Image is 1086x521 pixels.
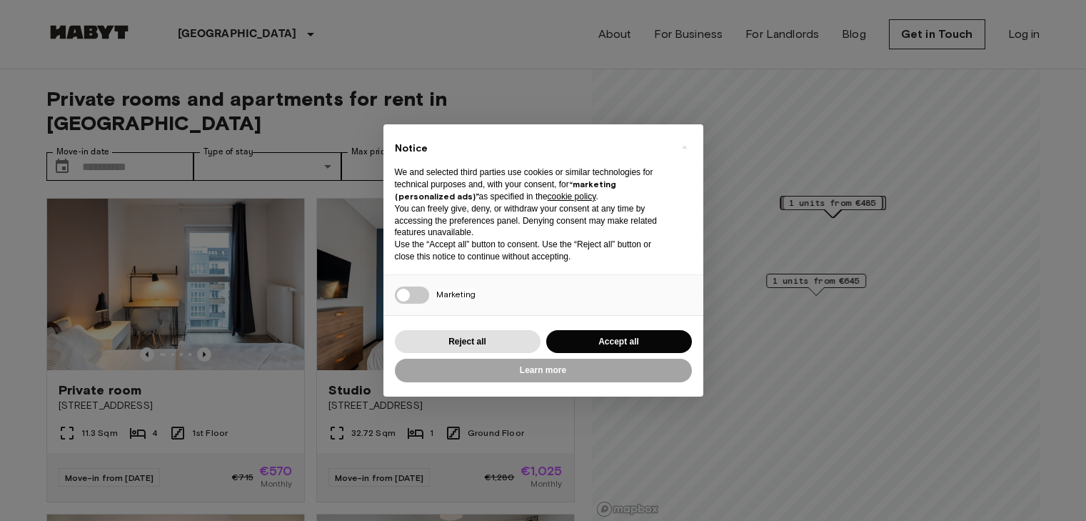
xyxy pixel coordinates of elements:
p: We and selected third parties use cookies or similar technologies for technical purposes and, wit... [395,167,669,202]
span: × [682,139,687,156]
button: Reject all [395,330,541,354]
button: Close this notice [673,136,696,159]
button: Accept all [546,330,692,354]
p: Use the “Accept all” button to consent. Use the “Reject all” button or close this notice to conti... [395,239,669,263]
button: Learn more [395,359,692,382]
strong: “marketing (personalized ads)” [395,179,616,202]
span: Marketing [436,289,476,299]
p: You can freely give, deny, or withdraw your consent at any time by accessing the preferences pane... [395,203,669,239]
a: cookie policy [548,192,596,202]
h2: Notice [395,142,669,156]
